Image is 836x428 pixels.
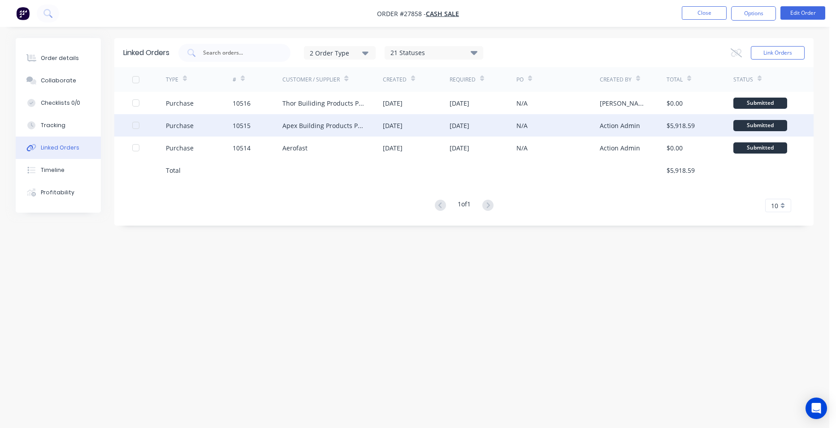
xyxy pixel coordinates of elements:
[166,143,194,153] div: Purchase
[233,98,251,108] div: 10516
[667,98,683,108] div: $0.00
[16,181,101,204] button: Profitability
[233,143,251,153] div: 10514
[733,142,787,154] div: Submitted
[16,114,101,137] button: Tracking
[600,121,640,130] div: Action Admin
[450,98,469,108] div: [DATE]
[600,98,649,108] div: [PERSON_NAME]
[166,98,194,108] div: Purchase
[41,54,79,62] div: Order details
[682,6,727,20] button: Close
[600,76,632,84] div: Created By
[166,76,178,84] div: TYPE
[377,9,426,18] span: Order #27858 -
[731,6,776,21] button: Options
[516,76,524,84] div: PO
[771,201,778,210] span: 10
[304,46,376,60] button: 2 Order Type
[233,76,236,84] div: #
[282,76,340,84] div: Customer / Supplier
[282,98,365,108] div: Thor Builiding Products Pty Ltd
[41,144,79,152] div: Linked Orders
[233,121,251,130] div: 10515
[806,398,827,419] div: Open Intercom Messenger
[383,98,403,108] div: [DATE]
[41,99,80,107] div: Checklists 0/0
[450,121,469,130] div: [DATE]
[733,76,753,84] div: Status
[41,121,65,129] div: Tracking
[16,159,101,181] button: Timeline
[458,199,471,212] div: 1 of 1
[383,143,403,153] div: [DATE]
[516,121,528,130] div: N/A
[667,143,683,153] div: $0.00
[41,166,65,174] div: Timeline
[667,121,695,130] div: $5,918.59
[426,9,459,18] a: CASH SALE
[166,121,194,130] div: Purchase
[385,48,483,58] div: 21 Statuses
[667,76,683,84] div: Total
[600,143,640,153] div: Action Admin
[202,48,277,57] input: Search orders...
[123,47,169,58] div: Linked Orders
[516,143,528,153] div: N/A
[733,120,787,131] div: Submitted
[383,76,407,84] div: Created
[310,48,370,57] div: 2 Order Type
[16,92,101,114] button: Checklists 0/0
[41,188,74,197] div: Profitability
[383,121,403,130] div: [DATE]
[16,69,101,92] button: Collaborate
[450,76,476,84] div: Required
[733,98,787,109] div: Submitted
[166,166,181,175] div: Total
[282,121,365,130] div: Apex Building Products Pty Ltd
[751,46,805,60] button: Link Orders
[780,6,825,20] button: Edit Order
[16,7,30,20] img: Factory
[16,137,101,159] button: Linked Orders
[41,77,76,85] div: Collaborate
[667,166,695,175] div: $5,918.59
[282,143,308,153] div: Aerofast
[450,143,469,153] div: [DATE]
[516,98,528,108] div: N/A
[16,47,101,69] button: Order details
